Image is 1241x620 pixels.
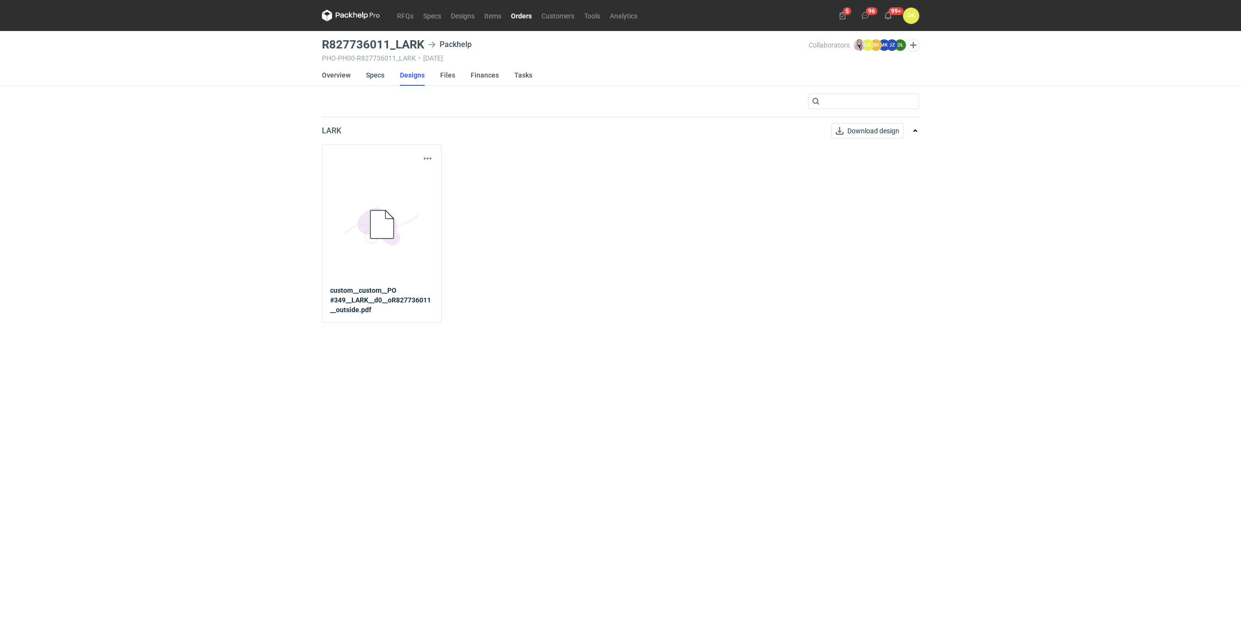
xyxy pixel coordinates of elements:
[835,8,850,23] button: 5
[903,8,919,24] button: DK
[330,286,433,315] a: custom__custom__PO #349__LARK__d0__oR827736011__outside.pdf
[894,39,906,51] figcaption: OŁ
[886,39,898,51] figcaption: JZ
[854,39,865,51] img: Klaudia Wiśniewska
[322,125,341,137] p: LARK
[907,39,920,51] button: Edit collaborators
[479,10,506,21] a: Items
[506,10,537,21] a: Orders
[446,10,479,21] a: Designs
[428,39,472,50] div: Packhelp
[471,64,499,86] a: Finances
[579,10,605,21] a: Tools
[514,64,532,86] a: Tasks
[862,39,874,51] figcaption: DK
[605,10,642,21] a: Analytics
[440,64,455,86] a: Files
[880,8,896,23] button: 99+
[537,10,579,21] a: Customers
[847,127,899,134] span: Download design
[392,10,418,21] a: RFQs
[322,10,380,21] svg: Packhelp Pro
[366,64,384,86] a: Specs
[422,153,433,164] button: Actions
[418,10,446,21] a: Specs
[878,39,890,51] figcaption: MK
[330,286,431,314] strong: custom__custom__PO #349__LARK__d0__oR827736011__outside.pdf
[858,8,873,23] button: 96
[400,64,425,86] a: Designs
[903,8,919,24] div: Dominika Kaczyńska
[322,54,809,62] div: PHO-PH00-R827736011_LARK [DATE]
[322,64,350,86] a: Overview
[870,39,882,51] figcaption: BN
[809,41,850,49] span: Collaborators
[418,54,421,62] span: •
[322,39,424,50] h3: R827736011_LARK
[831,123,904,139] button: Download design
